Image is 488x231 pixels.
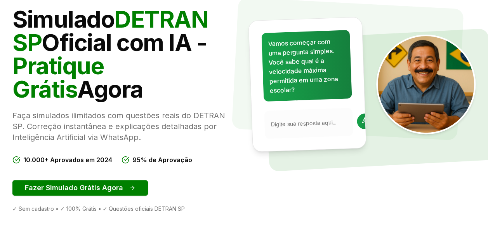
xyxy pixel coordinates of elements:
[271,118,353,128] input: Digite sua resposta aqui...
[376,35,476,134] img: Tio Trânsito
[12,205,238,213] div: ✓ Sem cadastro • ✓ 100% Grátis • ✓ Questões oficiais DETRAN SP
[12,7,238,101] h1: Simulado Oficial com IA - Agora
[132,155,192,164] span: 95% de Aprovação
[12,180,148,196] button: Fazer Simulado Grátis Agora
[12,110,238,143] p: Faça simulados ilimitados com questões reais do DETRAN SP. Correção instantânea e explicações det...
[23,155,112,164] span: 10.000+ Aprovados em 2024
[267,37,345,95] p: Vamos começar com uma pergunta simples. Você sabe qual é a velocidade máxima permitida em uma zon...
[12,5,208,56] span: DETRAN SP
[12,52,104,103] span: Pratique Grátis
